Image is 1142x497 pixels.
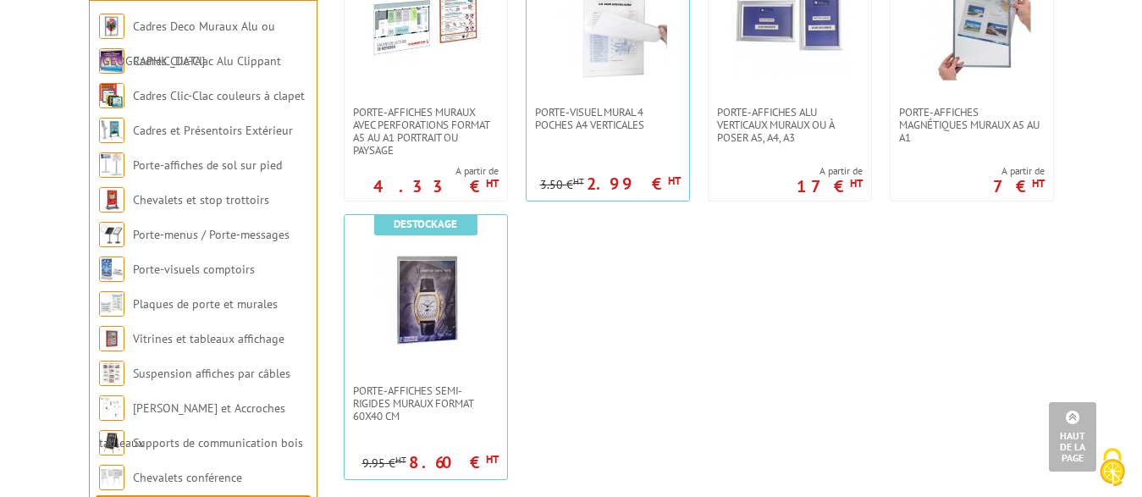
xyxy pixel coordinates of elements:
[850,176,863,191] sup: HT
[409,457,499,467] p: 8.60 €
[353,384,499,422] span: Porte-affiches semi-rigides muraux format 60x40 cm
[395,454,406,466] sup: HT
[709,106,871,144] a: Porte-affiches alu verticaux muraux ou à poser A5, A4, A3
[133,296,278,312] a: Plaques de porte et murales
[899,106,1045,144] span: Porte-affiches magnétiques muraux A5 au A1
[993,181,1045,191] p: 7 €
[99,14,124,39] img: Cadres Deco Muraux Alu ou Bois
[133,262,255,277] a: Porte-visuels comptoirs
[717,106,863,144] span: Porte-affiches alu verticaux muraux ou à poser A5, A4, A3
[345,384,507,422] a: Porte-affiches semi-rigides muraux format 60x40 cm
[1091,446,1134,489] img: Cookies (fenêtre modale)
[133,331,284,346] a: Vitrines et tableaux affichage
[394,217,457,231] b: Destockage
[993,164,1045,178] span: A partir de
[891,106,1053,144] a: Porte-affiches magnétiques muraux A5 au A1
[668,174,681,188] sup: HT
[133,157,282,173] a: Porte-affiches de sol sur pied
[353,106,499,157] span: Porte-affiches muraux avec perforations format A5 au A1 portrait ou paysage
[133,123,293,138] a: Cadres et Présentoirs Extérieur
[486,452,499,467] sup: HT
[535,106,681,131] span: Porte-Visuel mural 4 poches A4 verticales
[345,106,507,157] a: Porte-affiches muraux avec perforations format A5 au A1 portrait ou paysage
[99,400,285,450] a: [PERSON_NAME] et Accroches tableaux
[587,179,681,189] p: 2.99 €
[527,106,689,131] a: Porte-Visuel mural 4 poches A4 verticales
[133,53,281,69] a: Cadres Clic-Clac Alu Clippant
[99,118,124,143] img: Cadres et Présentoirs Extérieur
[1083,439,1142,497] button: Cookies (fenêtre modale)
[133,88,305,103] a: Cadres Clic-Clac couleurs à clapet
[99,187,124,213] img: Chevalets et stop trottoirs
[133,227,290,242] a: Porte-menus / Porte-messages
[540,179,584,191] p: 3.50 €
[797,181,863,191] p: 17 €
[797,164,863,178] span: A partir de
[1032,176,1045,191] sup: HT
[573,175,584,187] sup: HT
[99,361,124,386] img: Suspension affiches par câbles
[373,164,499,178] span: A partir de
[99,257,124,282] img: Porte-visuels comptoirs
[133,192,269,207] a: Chevalets et stop trottoirs
[99,326,124,351] img: Vitrines et tableaux affichage
[99,395,124,421] img: Cimaises et Accroches tableaux
[133,435,303,450] a: Supports de communication bois
[367,240,485,359] img: Porte-affiches semi-rigides muraux format 60x40 cm
[99,19,275,69] a: Cadres Deco Muraux Alu ou [GEOGRAPHIC_DATA]
[362,457,406,470] p: 9.95 €
[99,83,124,108] img: Cadres Clic-Clac couleurs à clapet
[486,176,499,191] sup: HT
[133,470,242,485] a: Chevalets conférence
[373,181,499,191] p: 4.33 €
[99,152,124,178] img: Porte-affiches de sol sur pied
[99,291,124,317] img: Plaques de porte et murales
[133,366,290,381] a: Suspension affiches par câbles
[99,222,124,247] img: Porte-menus / Porte-messages
[1049,402,1096,472] a: Haut de la page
